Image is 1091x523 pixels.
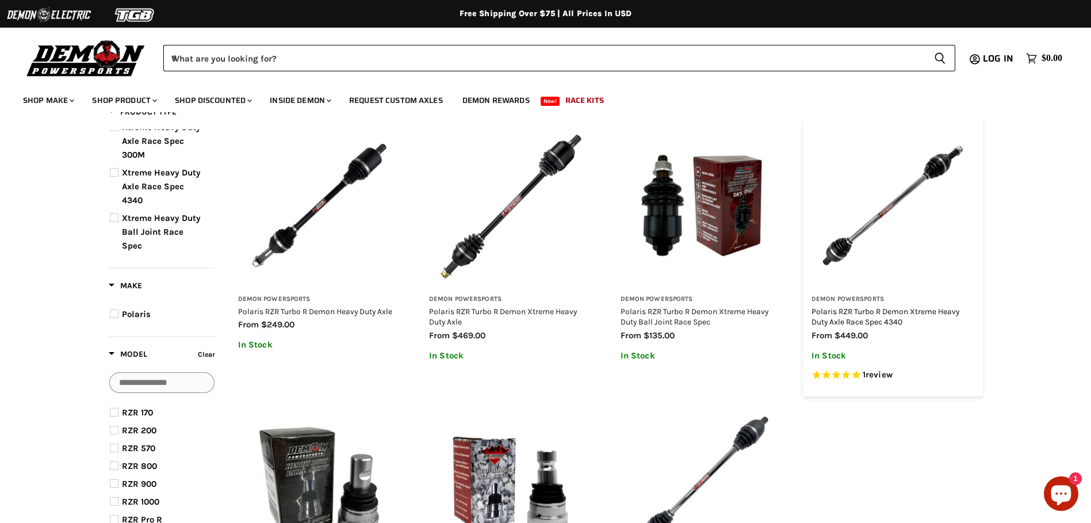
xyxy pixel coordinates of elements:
img: Polaris RZR Turbo R Demon Xtreme Heavy Duty Axle [429,124,592,287]
a: Race Kits [557,89,613,112]
a: Shop Make [14,89,81,112]
span: Xtreme Heavy Duty Axle Race Spec 300M [122,122,201,160]
input: When autocomplete results are available use up and down arrows to review and enter to select [163,45,925,71]
span: $0.00 [1042,53,1062,64]
p: In Stock [811,351,974,361]
p: In Stock [238,340,401,350]
a: Polaris RZR Turbo R Demon Xtreme Heavy Duty Ball Joint Race Spec [621,307,768,326]
inbox-online-store-chat: Shopify online store chat [1040,476,1082,514]
span: RZR 1000 [122,497,159,507]
span: from [621,330,641,341]
img: Polaris RZR Turbo R Demon Xtreme Heavy Duty Ball Joint Race Spec [621,124,783,287]
span: review [866,369,893,380]
a: Polaris RZR Turbo R Demon Heavy Duty Axle [238,307,392,316]
span: $249.00 [261,319,294,330]
span: Xtreme Heavy Duty Ball Joint Race Spec [122,213,201,251]
span: Make [109,281,142,291]
img: Polaris RZR Turbo R Demon Heavy Duty Axle [238,124,401,287]
span: from [238,319,259,330]
a: Demon Rewards [454,89,538,112]
h3: Demon Powersports [238,295,401,304]
h3: Demon Powersports [621,295,783,304]
a: Inside Demon [261,89,338,112]
span: RZR 200 [122,425,156,436]
p: In Stock [621,351,783,361]
form: Product [163,45,955,71]
span: $449.00 [834,330,868,341]
a: Polaris RZR Turbo R Demon Xtreme Heavy Duty Axle Race Spec 4340 [811,307,959,326]
a: Shop Discounted [166,89,259,112]
a: Log in [978,54,1020,64]
span: Xtreme Heavy Duty Axle Race Spec 4340 [122,167,201,205]
a: Polaris RZR Turbo R Demon Xtreme Heavy Duty Axle [429,307,577,326]
span: RZR 570 [122,443,155,453]
span: $135.00 [644,330,675,341]
a: Request Custom Axles [340,89,451,112]
img: Polaris RZR Turbo R Demon Xtreme Heavy Duty Axle Race Spec 4340 [811,124,974,287]
p: In Stock [429,351,592,361]
input: Search Options [109,372,215,393]
div: Free Shipping Over $75 | All Prices In USD [86,9,1006,19]
span: $469.00 [452,330,485,341]
span: 1 reviews [863,369,893,380]
span: Log in [983,51,1013,66]
span: RZR 170 [122,407,153,418]
span: RZR 900 [122,479,156,489]
button: Filter by Model [109,349,147,363]
span: New! [541,97,560,106]
img: Demon Electric Logo 2 [6,4,92,26]
a: Shop Product [83,89,164,112]
button: Search [925,45,955,71]
a: $0.00 [1020,50,1068,67]
button: Filter by Product Type [109,106,177,121]
span: RZR 800 [122,461,157,471]
img: Demon Powersports [23,37,149,78]
span: from [811,330,832,341]
span: Rated 5.0 out of 5 stars 1 reviews [811,369,974,381]
button: Filter by Make [109,280,142,295]
h3: Demon Powersports [811,295,974,304]
span: Model [109,349,147,359]
span: Polaris [122,309,151,319]
h3: Demon Powersports [429,295,592,304]
ul: Main menu [14,84,1059,112]
img: TGB Logo 2 [92,4,178,26]
span: from [429,330,450,341]
button: Clear filter by Model [195,348,215,364]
